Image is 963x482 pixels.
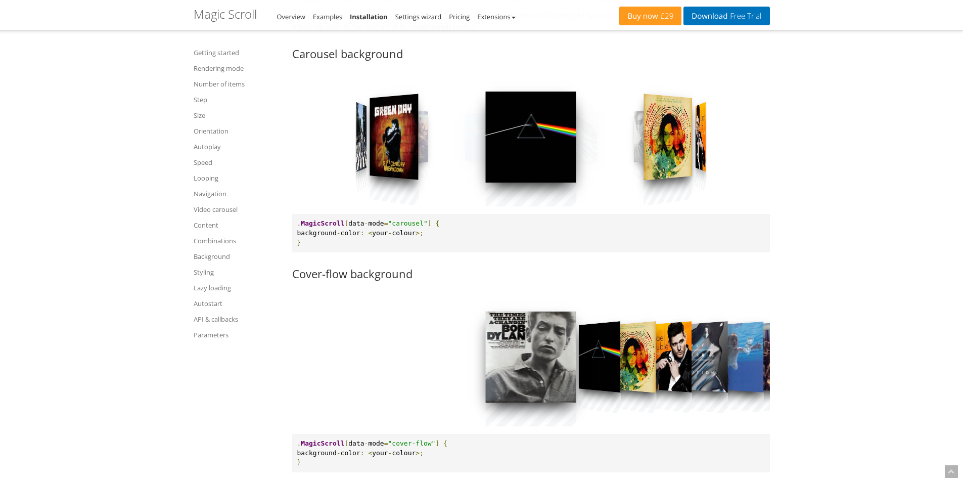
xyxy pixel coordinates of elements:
a: Pricing [449,12,470,21]
span: data [348,220,364,227]
span: - [364,440,369,447]
span: >; [416,229,424,237]
a: Looping [194,172,280,184]
a: Content [194,219,280,231]
a: Buy now£29 [619,7,681,25]
span: colour [392,449,416,457]
a: Orientation [194,125,280,137]
a: Speed [194,156,280,168]
a: Lazy loading [194,282,280,294]
span: } [297,239,301,246]
span: mode [368,220,384,227]
a: Parameters [194,329,280,341]
span: = [384,440,388,447]
a: Autoplay [194,141,280,153]
span: < [368,229,372,237]
span: - [388,449,392,457]
span: : [360,229,364,237]
a: Navigation [194,188,280,200]
span: - [364,220,369,227]
span: [ [344,220,348,227]
span: "cover-flow" [388,440,436,447]
span: background [297,449,337,457]
span: >; [416,449,424,457]
a: DownloadFree Trial [683,7,769,25]
span: £29 [658,12,674,20]
span: ] [435,440,439,447]
span: MagicScroll [301,220,344,227]
span: - [337,449,341,457]
a: Examples [313,12,342,21]
a: Settings wizard [395,12,442,21]
span: Free Trial [727,12,761,20]
span: "carousel" [388,220,428,227]
span: { [435,220,439,227]
a: Autostart [194,297,280,310]
span: background [297,229,337,237]
a: Extensions [477,12,515,21]
span: < [368,449,372,457]
a: Combinations [194,235,280,247]
span: - [388,229,392,237]
a: Number of items [194,78,280,90]
a: Size [194,109,280,121]
a: API & callbacks [194,313,280,325]
span: . [297,220,301,227]
span: mode [368,440,384,447]
span: : [360,449,364,457]
span: { [443,440,447,447]
span: MagicScroll [301,440,344,447]
a: Styling [194,266,280,278]
span: [ [344,440,348,447]
h3: Carousel background [292,48,770,60]
span: . [297,440,301,447]
a: Video carousel [194,203,280,215]
a: Installation [350,12,388,21]
span: your [372,229,388,237]
span: - [337,229,341,237]
h1: Magic Scroll [194,8,257,21]
a: Step [194,94,280,106]
h3: Cover-flow background [292,268,770,280]
span: } [297,458,301,466]
a: Rendering mode [194,62,280,74]
span: color [341,229,360,237]
a: Getting started [194,47,280,59]
span: your [372,449,388,457]
a: Overview [277,12,305,21]
span: = [384,220,388,227]
a: Background [194,250,280,262]
span: color [341,449,360,457]
span: ] [428,220,432,227]
span: colour [392,229,416,237]
span: data [348,440,364,447]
